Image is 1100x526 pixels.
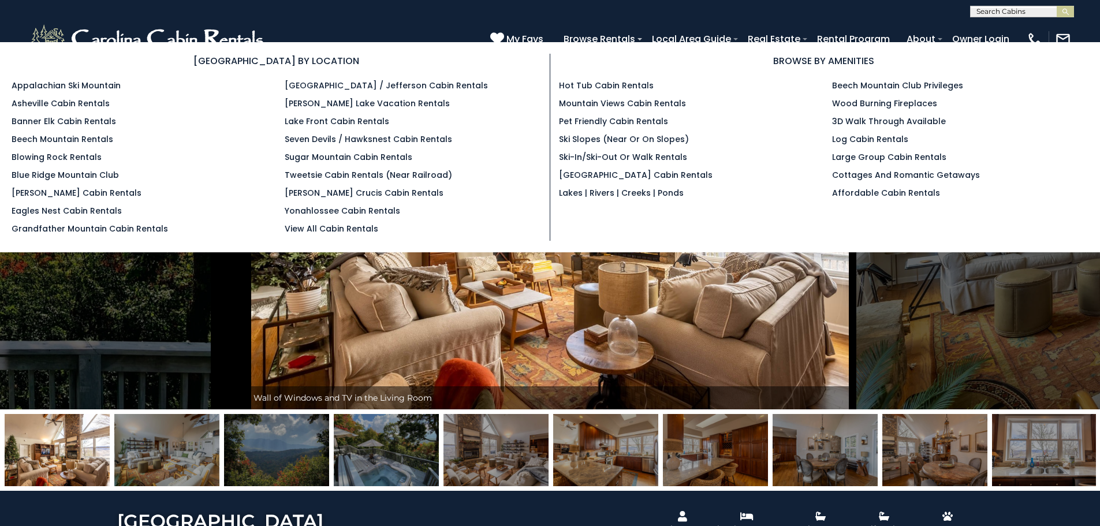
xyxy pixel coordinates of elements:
[646,29,737,49] a: Local Area Guide
[285,223,378,234] a: View All Cabin Rentals
[559,133,689,145] a: Ski Slopes (Near or On Slopes)
[832,98,937,109] a: Wood Burning Fireplaces
[832,80,963,91] a: Beech Mountain Club Privileges
[832,115,946,127] a: 3D Walk Through Available
[992,414,1097,486] img: 163458752
[12,133,113,145] a: Beech Mountain Rentals
[832,187,940,199] a: Affordable Cabin Rentals
[12,98,110,109] a: Asheville Cabin Rentals
[29,22,269,57] img: White-1-2.png
[12,187,141,199] a: [PERSON_NAME] Cabin Rentals
[773,414,878,486] img: 163458747
[742,29,806,49] a: Real Estate
[12,115,116,127] a: Banner Elk Cabin Rentals
[443,414,549,486] img: 163458745
[285,205,400,217] a: Yonahlossee Cabin Rentals
[334,414,439,486] img: 165311333
[12,151,102,163] a: Blowing Rock Rentals
[12,169,119,181] a: Blue Ridge Mountain Club
[832,151,946,163] a: Large Group Cabin Rentals
[114,414,219,486] img: 163458746
[559,98,686,109] a: Mountain Views Cabin Rentals
[559,151,687,163] a: Ski-in/Ski-Out or Walk Rentals
[12,80,121,91] a: Appalachian Ski Mountain
[285,98,450,109] a: [PERSON_NAME] Lake Vacation Rentals
[559,115,668,127] a: Pet Friendly Cabin Rentals
[12,54,541,68] h3: [GEOGRAPHIC_DATA] BY LOCATION
[558,29,641,49] a: Browse Rentals
[1027,31,1043,47] img: phone-regular-white.png
[285,133,452,145] a: Seven Devils / Hawksnest Cabin Rentals
[811,29,896,49] a: Rental Program
[901,29,941,49] a: About
[248,386,853,409] div: Wall of Windows and TV in the Living Room
[559,169,713,181] a: [GEOGRAPHIC_DATA] Cabin Rentals
[506,32,543,46] span: My Favs
[224,414,329,486] img: 165311331
[490,32,546,47] a: My Favs
[285,169,452,181] a: Tweetsie Cabin Rentals (Near Railroad)
[559,187,684,199] a: Lakes | Rivers | Creeks | Ponds
[1055,31,1071,47] img: mail-regular-white.png
[663,414,768,486] img: 163458750
[559,80,654,91] a: Hot Tub Cabin Rentals
[285,187,443,199] a: [PERSON_NAME] Crucis Cabin Rentals
[559,54,1089,68] h3: BROWSE BY AMENITIES
[5,414,110,486] img: 163458749
[946,29,1015,49] a: Owner Login
[12,205,122,217] a: Eagles Nest Cabin Rentals
[285,80,488,91] a: [GEOGRAPHIC_DATA] / Jefferson Cabin Rentals
[882,414,987,486] img: 163458748
[553,414,658,486] img: 163458751
[285,151,412,163] a: Sugar Mountain Cabin Rentals
[832,169,980,181] a: Cottages and Romantic Getaways
[12,223,168,234] a: Grandfather Mountain Cabin Rentals
[832,133,908,145] a: Log Cabin Rentals
[285,115,389,127] a: Lake Front Cabin Rentals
